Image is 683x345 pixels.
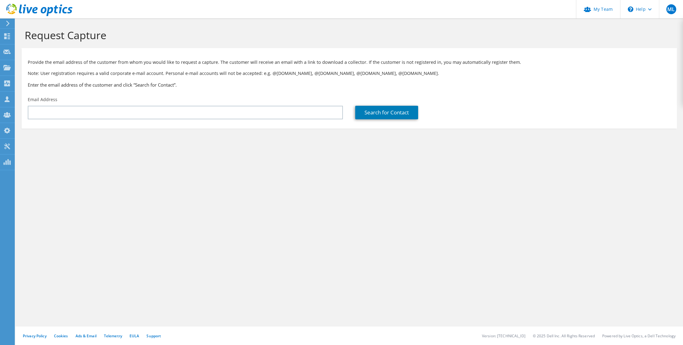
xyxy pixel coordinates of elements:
[28,59,671,66] p: Provide the email address of the customer from whom you would like to request a capture. The cust...
[25,29,671,42] h1: Request Capture
[666,4,676,14] span: ML
[482,333,525,339] li: Version: [TECHNICAL_ID]
[628,6,633,12] svg: \n
[28,97,57,103] label: Email Address
[76,333,97,339] a: Ads & Email
[355,106,418,119] a: Search for Contact
[28,81,671,88] h3: Enter the email address of the customer and click “Search for Contact”.
[146,333,161,339] a: Support
[54,333,68,339] a: Cookies
[602,333,676,339] li: Powered by Live Optics, a Dell Technology
[104,333,122,339] a: Telemetry
[23,333,47,339] a: Privacy Policy
[130,333,139,339] a: EULA
[28,70,671,77] p: Note: User registration requires a valid corporate e-mail account. Personal e-mail accounts will ...
[533,333,595,339] li: © 2025 Dell Inc. All Rights Reserved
